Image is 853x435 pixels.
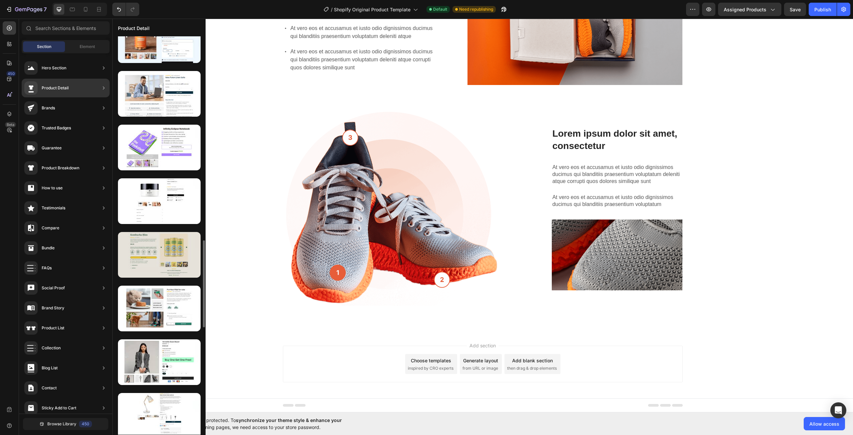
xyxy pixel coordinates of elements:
input: Search Sections & Elements [22,21,110,35]
button: 7 [3,3,50,16]
div: Add blank section [400,338,440,345]
button: Browse Library450 [23,418,108,430]
div: Open Intercom Messenger [830,402,846,418]
div: Product Breakdown [42,165,79,171]
div: Brands [42,105,55,111]
div: Brand Story [42,305,64,311]
div: How to use [42,185,63,191]
div: Collection [42,345,61,351]
span: Shopify Original Product Template [334,6,411,13]
div: Contact [42,385,57,391]
p: 7 [44,5,47,13]
span: inspired by CRO experts [296,347,341,353]
iframe: Design area [112,19,853,412]
div: 450 [6,71,16,76]
button: Assigned Products [718,3,781,16]
span: Your page is password protected. To when designing pages, we need access to your store password. [155,417,368,431]
div: Generate layout [351,338,386,345]
div: Testimonials [42,205,65,211]
h3: Lorem ipsum dolor sit amet, consectetur [439,108,570,134]
span: Default [433,6,447,12]
span: from URL or image [350,347,386,353]
span: Need republishing [459,6,493,12]
span: Assigned Products [724,6,766,13]
div: Compare [42,225,59,231]
p: At vero eos et accusamus et iusto odio dignissimos ducimus qui blanditiis praesentium voluptatum ... [178,29,323,53]
div: Undo/Redo [112,3,139,16]
span: Save [790,7,801,12]
img: gempages_432750572815254551-699299f2-b1e4-4a80-9ba3-0ec730b331e5.png [171,93,386,287]
div: Guarantee [42,145,62,151]
p: At vero eos et accusamus et iusto odio dignissimos ducimus qui blanditiis praesentium voluptatum [440,175,570,189]
span: Element [80,44,95,50]
div: Choose templates [299,338,339,345]
p: At vero eos et accusamus et iusto odio dignissimos ducimus qui blanditiis praesentium voluptatum ... [440,145,570,166]
div: Product List [42,325,64,331]
div: FAQs [42,265,52,271]
span: synchronize your theme style & enhance your experience [155,417,342,430]
button: Allow access [804,417,845,430]
span: / [331,6,333,13]
div: Social Proof [42,285,65,291]
div: Publish [814,6,831,13]
span: Allow access [809,420,839,427]
button: Save [784,3,806,16]
span: Browse Library [47,421,76,427]
div: Sticky Add to Cart [42,405,76,411]
div: Bundle [42,245,55,251]
div: Product Detail [42,85,69,91]
img: gempages_432750572815254551-abcfb81b-e938-4bf8-92ad-e8d1becb3f7a.png [439,201,570,272]
div: 450 [79,421,92,427]
span: Section [37,44,51,50]
div: Beta [5,122,16,127]
button: Publish [809,3,837,16]
div: Blog List [42,365,58,371]
div: Hero Section [42,65,66,71]
span: Add section [355,323,386,330]
span: then drag & drop elements [395,347,444,353]
div: Trusted Badges [42,125,71,131]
